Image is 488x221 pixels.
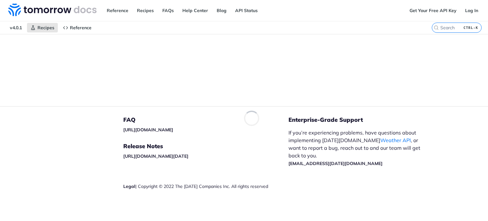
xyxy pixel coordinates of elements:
a: Log In [462,6,482,15]
a: Weather API [380,137,411,143]
a: API Status [232,6,261,15]
a: [URL][DOMAIN_NAME] [123,127,173,133]
a: FAQs [159,6,177,15]
a: Reference [59,23,95,32]
a: Get Your Free API Key [406,6,460,15]
a: Recipes [133,6,157,15]
a: Help Center [179,6,212,15]
div: | Copyright © 2022 The [DATE] Companies Inc. All rights reserved [123,183,288,190]
span: v4.0.1 [6,23,25,32]
img: Tomorrow.io Weather API Docs [8,3,97,16]
h5: Release Notes [123,142,288,150]
kbd: CTRL-K [462,24,480,31]
a: Blog [213,6,230,15]
a: Legal [123,183,135,189]
span: Reference [70,25,91,31]
a: [URL][DOMAIN_NAME][DATE] [123,153,188,159]
a: [EMAIL_ADDRESS][DATE][DOMAIN_NAME] [288,161,383,166]
a: Recipes [27,23,58,32]
svg: Search [434,25,439,30]
p: If you’re experiencing problems, have questions about implementing [DATE][DOMAIN_NAME] , or want ... [288,129,427,167]
h5: FAQ [123,116,288,124]
span: Recipes [37,25,54,31]
h5: Enterprise-Grade Support [288,116,437,124]
a: Reference [103,6,132,15]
